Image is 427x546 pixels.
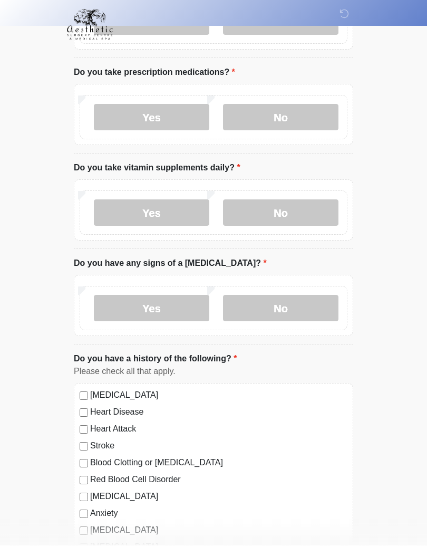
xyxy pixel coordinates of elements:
label: Do you have a history of the following? [74,353,237,366]
div: Please check all that apply. [74,366,353,378]
label: Yes [94,295,209,322]
label: Heart Disease [90,406,347,419]
input: Heart Disease [80,409,88,417]
input: Stroke [80,443,88,451]
input: [MEDICAL_DATA] [80,392,88,400]
label: No [223,104,338,131]
label: No [223,295,338,322]
input: Red Blood Cell Disorder [80,476,88,485]
label: Yes [94,200,209,226]
label: Blood Clotting or [MEDICAL_DATA] [90,457,347,470]
input: Heart Attack [80,426,88,434]
label: [MEDICAL_DATA] [90,524,347,537]
input: [MEDICAL_DATA] [80,527,88,535]
label: Do you take prescription medications? [74,66,235,79]
label: Anxiety [90,507,347,520]
input: Anxiety [80,510,88,519]
label: Red Blood Cell Disorder [90,474,347,486]
label: Stroke [90,440,347,453]
input: [MEDICAL_DATA] [80,493,88,502]
label: [MEDICAL_DATA] [90,491,347,503]
label: Heart Attack [90,423,347,436]
label: Do you have any signs of a [MEDICAL_DATA]? [74,257,267,270]
label: Yes [94,104,209,131]
label: Do you take vitamin supplements daily? [74,162,240,175]
label: No [223,200,338,226]
img: Aesthetic Surgery Centre, PLLC Logo [63,8,117,42]
label: [MEDICAL_DATA] [90,389,347,402]
input: Blood Clotting or [MEDICAL_DATA] [80,459,88,468]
